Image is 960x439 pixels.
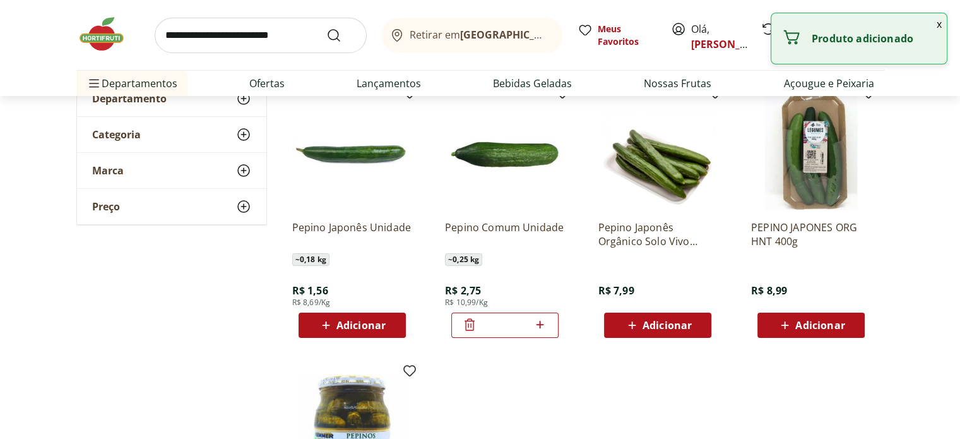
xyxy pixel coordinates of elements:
[299,313,406,338] button: Adicionar
[382,18,562,53] button: Retirar em[GEOGRAPHIC_DATA]/[GEOGRAPHIC_DATA]
[445,298,488,308] span: R$ 10,99/Kg
[932,13,947,35] button: Fechar notificação
[578,23,656,48] a: Meus Favoritos
[751,90,871,210] img: PEPINO JAPONES ORG HNT 400g
[76,15,139,53] img: Hortifruti
[493,76,572,91] a: Bebidas Geladas
[604,313,711,338] button: Adicionar
[92,92,167,105] span: Departamento
[460,28,673,42] b: [GEOGRAPHIC_DATA]/[GEOGRAPHIC_DATA]
[598,220,718,248] a: Pepino Japonês Orgânico Solo Vivo Bandeja
[77,117,266,152] button: Categoria
[336,320,386,330] span: Adicionar
[598,23,656,48] span: Meus Favoritos
[598,90,718,210] img: Pepino Japonês Orgânico Solo Vivo Bandeja
[92,128,141,141] span: Categoria
[445,284,481,298] span: R$ 2,75
[292,284,328,298] span: R$ 1,56
[691,37,773,51] a: [PERSON_NAME]
[86,68,177,99] span: Departamentos
[445,90,565,210] img: Pepino Comum Unidade
[77,153,266,188] button: Marca
[92,164,124,177] span: Marca
[410,29,549,40] span: Retirar em
[598,284,634,298] span: R$ 7,99
[292,220,412,248] a: Pepino Japonês Unidade
[783,76,874,91] a: Açougue e Peixaria
[249,76,285,91] a: Ofertas
[292,253,329,266] span: ~ 0,18 kg
[92,200,120,213] span: Preço
[357,76,421,91] a: Lançamentos
[292,90,412,210] img: Pepino Japonês Unidade
[812,32,937,45] p: Produto adicionado
[86,68,102,99] button: Menu
[77,81,266,116] button: Departamento
[292,298,331,308] span: R$ 8,69/Kg
[445,253,482,266] span: ~ 0,25 kg
[795,320,844,330] span: Adicionar
[751,220,871,248] a: PEPINO JAPONES ORG HNT 400g
[77,189,266,224] button: Preço
[644,76,711,91] a: Nossas Frutas
[445,220,565,248] a: Pepino Comum Unidade
[643,320,692,330] span: Adicionar
[691,21,747,52] span: Olá,
[155,18,367,53] input: search
[757,313,865,338] button: Adicionar
[326,28,357,43] button: Submit Search
[751,284,787,298] span: R$ 8,99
